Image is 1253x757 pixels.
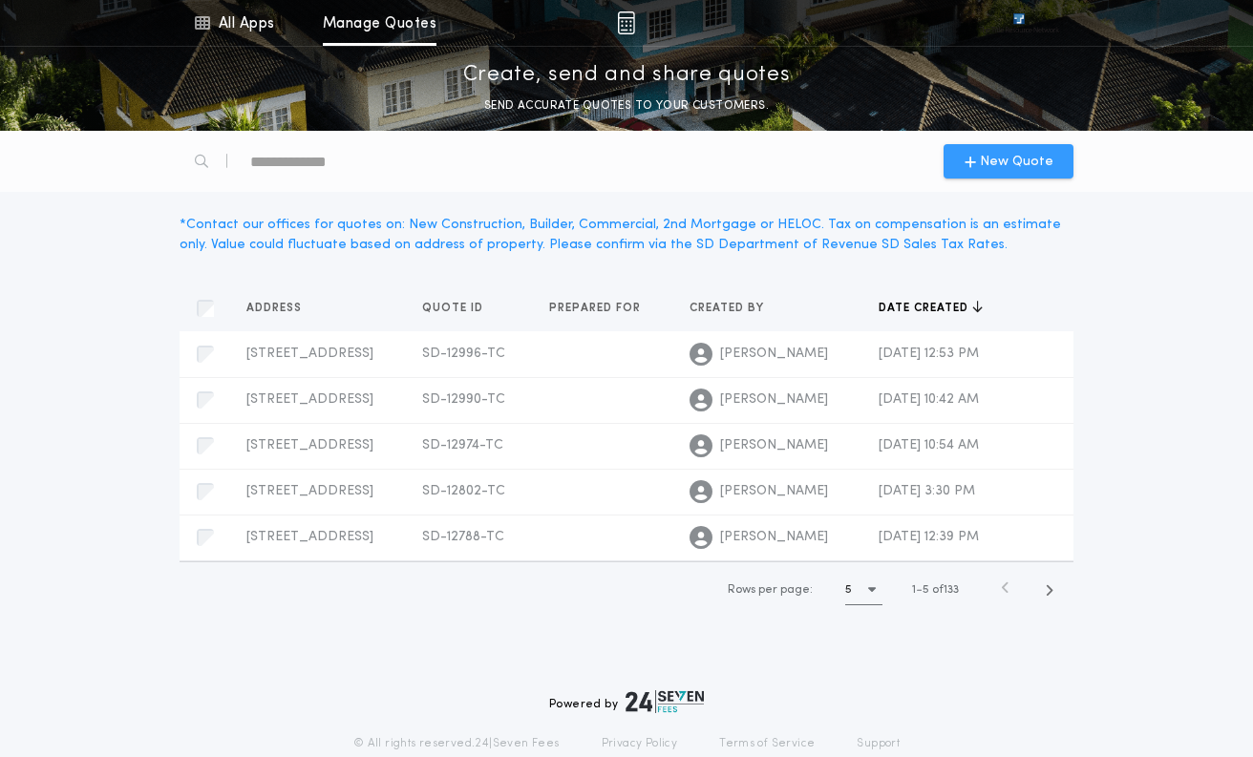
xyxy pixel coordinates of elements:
[602,736,678,751] a: Privacy Policy
[720,436,828,455] span: [PERSON_NAME]
[879,299,983,318] button: Date created
[720,482,828,501] span: [PERSON_NAME]
[422,347,505,361] span: SD-12996-TC
[246,484,373,498] span: [STREET_ADDRESS]
[879,347,979,361] span: [DATE] 12:53 PM
[246,299,316,318] button: Address
[879,484,975,498] span: [DATE] 3:30 PM
[932,581,959,599] span: of 133
[879,438,979,452] span: [DATE] 10:54 AM
[719,736,815,751] a: Terms of Service
[422,392,505,407] span: SD-12990-TC
[463,60,791,91] p: Create, send and share quotes
[422,438,503,452] span: SD-12974-TC
[246,438,373,452] span: [STREET_ADDRESS]
[845,575,882,605] button: 5
[690,301,768,316] span: Created by
[180,215,1073,255] div: * Contact our offices for quotes on: New Construction, Builder, Commercial, 2nd Mortgage or HELOC...
[246,530,373,544] span: [STREET_ADDRESS]
[484,96,769,116] p: SEND ACCURATE QUOTES TO YOUR CUSTOMERS.
[422,299,498,318] button: Quote ID
[422,530,504,544] span: SD-12788-TC
[422,301,487,316] span: Quote ID
[980,152,1053,172] span: New Quote
[626,690,704,713] img: logo
[912,584,916,596] span: 1
[857,736,900,751] a: Support
[246,301,306,316] span: Address
[720,528,828,547] span: [PERSON_NAME]
[944,144,1073,179] button: New Quote
[879,392,979,407] span: [DATE] 10:42 AM
[720,390,828,410] span: [PERSON_NAME]
[549,301,645,316] span: Prepared for
[549,690,704,713] div: Powered by
[879,301,972,316] span: Date created
[923,584,929,596] span: 5
[690,299,778,318] button: Created by
[353,736,560,751] p: © All rights reserved. 24|Seven Fees
[422,484,505,498] span: SD-12802-TC
[728,584,813,596] span: Rows per page:
[845,580,852,599] h1: 5
[720,345,828,364] span: [PERSON_NAME]
[617,11,635,34] img: img
[979,13,1059,32] img: vs-icon
[246,392,373,407] span: [STREET_ADDRESS]
[246,347,373,361] span: [STREET_ADDRESS]
[879,530,979,544] span: [DATE] 12:39 PM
